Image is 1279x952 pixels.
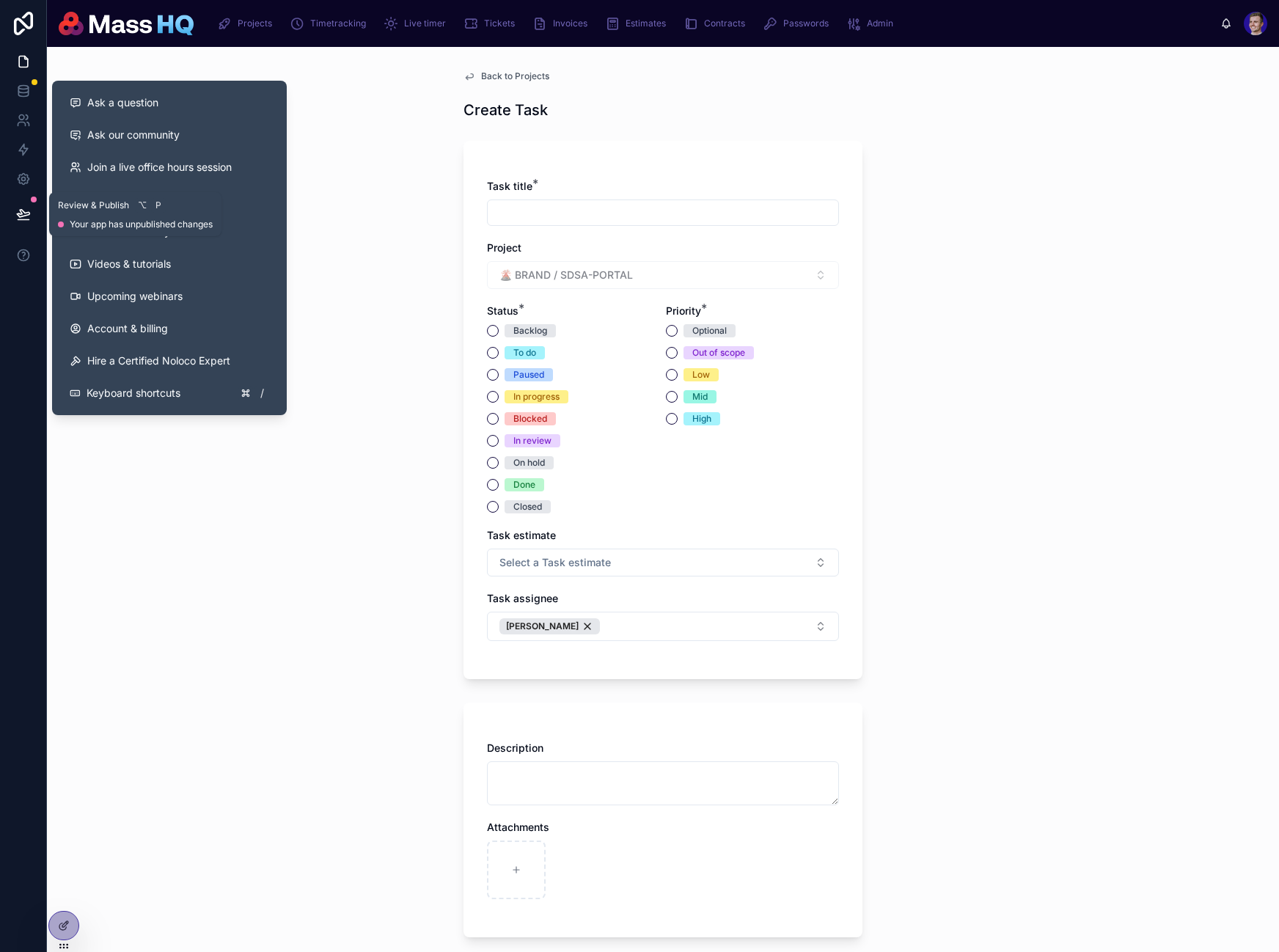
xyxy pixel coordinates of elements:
[87,354,230,368] span: Hire a Certified Noloco Expert
[601,10,676,37] a: Estimates
[238,18,272,29] span: Projects
[513,456,545,469] div: On hold
[379,10,456,37] a: Live timer
[679,10,755,37] a: Contracts
[513,346,536,359] div: To do
[553,18,587,29] span: Invoices
[513,390,560,403] div: In progress
[487,742,543,754] span: Description
[487,529,556,541] span: Task estimate
[256,387,268,399] span: /
[285,10,376,37] a: Timetracking
[87,257,171,271] span: Videos & tutorials
[758,10,839,37] a: Passwords
[59,12,194,35] img: App logo
[513,412,547,425] div: Blocked
[58,280,281,312] a: Upcoming webinars
[87,386,180,400] span: Keyboard shortcuts
[487,241,521,254] span: Project
[58,119,281,151] a: Ask our community
[867,18,893,29] span: Admin
[58,183,281,216] a: Support & guides
[666,304,701,317] span: Priority
[484,18,515,29] span: Tickets
[499,555,611,570] span: Select a Task estimate
[70,219,213,230] span: Your app has unpublished changes
[58,87,281,119] button: Ask a question
[205,7,1220,40] div: scrollable content
[487,592,558,604] span: Task assignee
[459,10,525,37] a: Tickets
[692,346,745,359] div: Out of scope
[513,434,551,447] div: In review
[487,549,839,576] button: Select Button
[506,620,579,632] span: [PERSON_NAME]
[87,160,232,175] span: Join a live office hours session
[692,368,710,381] div: Low
[58,199,129,211] span: Review & Publish
[704,18,745,29] span: Contracts
[692,390,708,403] div: Mid
[692,324,727,337] div: Optional
[481,70,549,82] span: Back to Projects
[58,151,281,183] a: Join a live office hours session
[58,248,281,280] a: Videos & tutorials
[487,821,549,833] span: Attachments
[136,199,148,211] span: ⌥
[499,618,600,634] button: Unselect 1
[213,10,282,37] a: Projects
[463,70,549,82] a: Back to Projects
[463,100,548,120] h1: Create Task
[153,199,164,211] span: P
[487,304,518,317] span: Status
[528,10,598,37] a: Invoices
[783,18,829,29] span: Passwords
[513,324,547,337] div: Backlog
[842,10,904,37] a: Admin
[404,18,446,29] span: Live timer
[487,180,532,192] span: Task title
[87,128,180,142] span: Ask our community
[692,412,711,425] div: High
[87,95,158,110] span: Ask a question
[87,321,168,336] span: Account & billing
[58,312,281,345] a: Account & billing
[58,377,281,409] button: Keyboard shortcuts/
[626,18,666,29] span: Estimates
[310,18,366,29] span: Timetracking
[487,612,839,641] button: Select Button
[513,478,535,491] div: Done
[87,289,183,304] span: Upcoming webinars
[513,500,542,513] div: Closed
[513,368,544,381] div: Paused
[58,345,281,377] button: Hire a Certified Noloco Expert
